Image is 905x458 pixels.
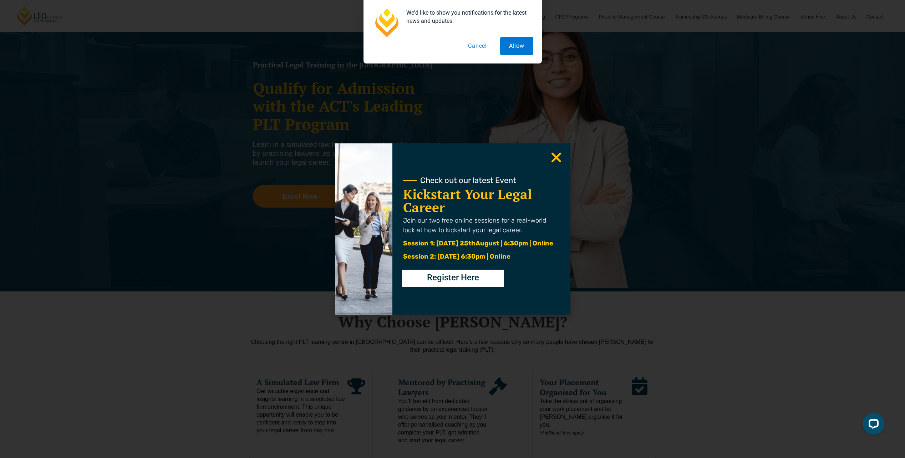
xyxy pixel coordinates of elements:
[372,9,401,37] img: notification icon
[468,239,476,247] span: th
[549,151,563,164] a: Close
[403,253,510,260] span: Session 2: [DATE] 6:30pm | Online
[857,410,887,440] iframe: LiveChat chat widget
[500,37,533,55] button: Allow
[403,185,532,216] a: Kickstart Your Legal Career
[427,273,479,282] span: Register Here
[476,239,553,247] span: August | 6:30pm | Online
[420,177,516,184] span: Check out our latest Event
[401,9,533,25] div: We'd like to show you notifications for the latest news and updates.
[403,239,468,247] span: Session 1: [DATE] 25
[402,270,504,287] a: Register Here
[403,217,546,234] span: Join our two free online sessions for a real-world look at how to kickstart your legal career.
[459,37,496,55] button: Cancel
